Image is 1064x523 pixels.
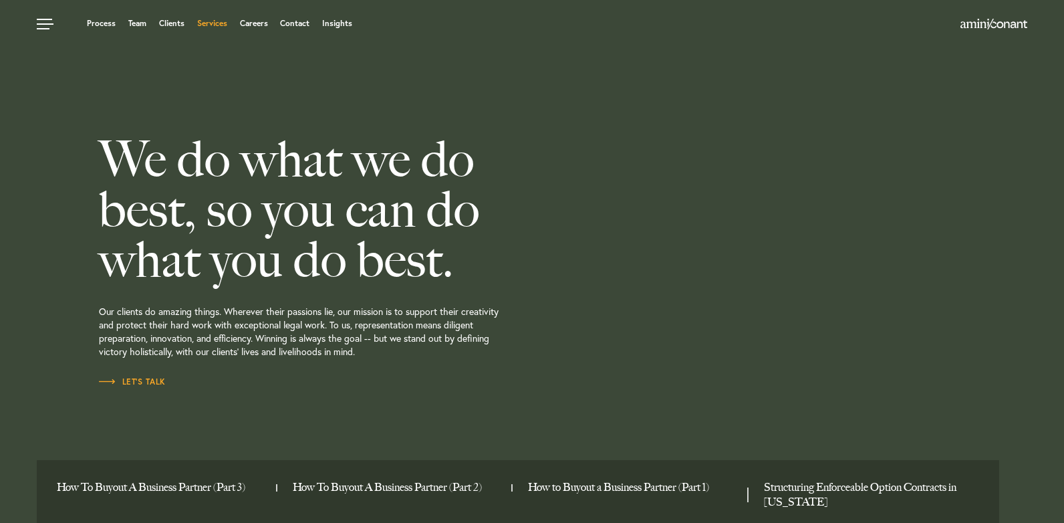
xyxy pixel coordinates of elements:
[159,19,184,27] a: Clients
[99,375,166,389] a: Let’s Talk
[280,19,309,27] a: Contact
[99,285,611,375] p: Our clients do amazing things. Wherever their passions lie, our mission is to support their creat...
[99,134,611,285] h2: We do what we do best, so you can do what you do best.
[764,480,973,510] a: Structuring Enforceable Option Contracts in Texas
[197,19,227,27] a: Services
[528,480,737,495] a: How to Buyout a Business Partner (Part 1)
[960,19,1027,29] img: Amini & Conant
[240,19,268,27] a: Careers
[57,480,266,495] a: How To Buyout A Business Partner (Part 3)
[87,19,116,27] a: Process
[99,378,166,386] span: Let’s Talk
[322,19,352,27] a: Insights
[128,19,146,27] a: Team
[293,480,502,495] a: How To Buyout A Business Partner (Part 2)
